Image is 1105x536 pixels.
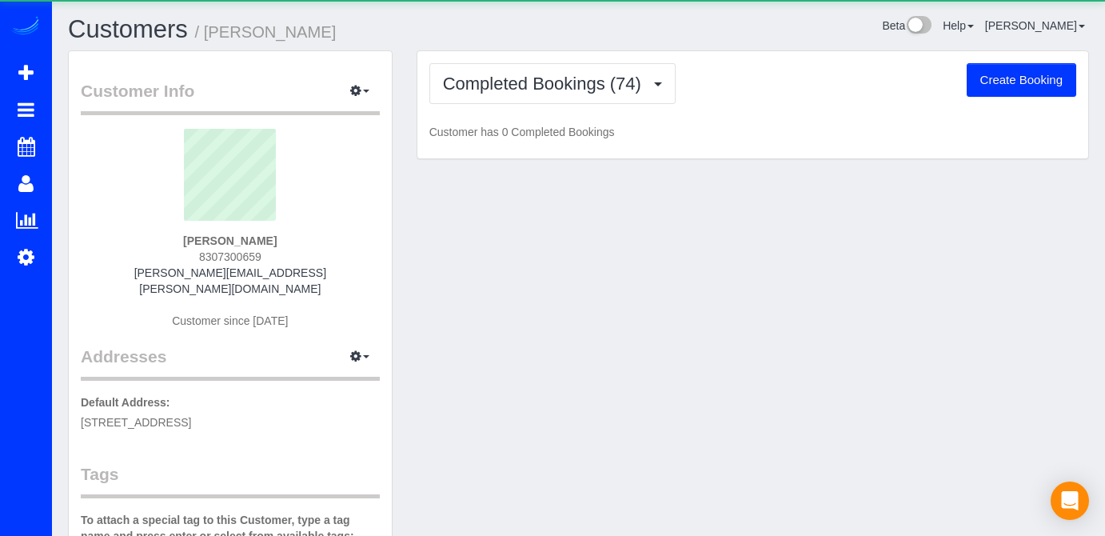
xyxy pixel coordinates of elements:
[985,19,1085,32] a: [PERSON_NAME]
[195,23,337,41] small: / [PERSON_NAME]
[183,234,277,247] strong: [PERSON_NAME]
[81,416,191,429] span: [STREET_ADDRESS]
[81,462,380,498] legend: Tags
[199,250,261,263] span: 8307300659
[443,74,649,94] span: Completed Bookings (74)
[172,314,288,327] span: Customer since [DATE]
[882,19,931,32] a: Beta
[429,124,1076,140] p: Customer has 0 Completed Bookings
[68,15,188,43] a: Customers
[429,63,676,104] button: Completed Bookings (74)
[134,266,326,295] a: [PERSON_NAME][EMAIL_ADDRESS][PERSON_NAME][DOMAIN_NAME]
[905,16,931,37] img: New interface
[81,79,380,115] legend: Customer Info
[967,63,1076,97] button: Create Booking
[81,394,170,410] label: Default Address:
[10,16,42,38] img: Automaid Logo
[943,19,974,32] a: Help
[1051,482,1089,520] div: Open Intercom Messenger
